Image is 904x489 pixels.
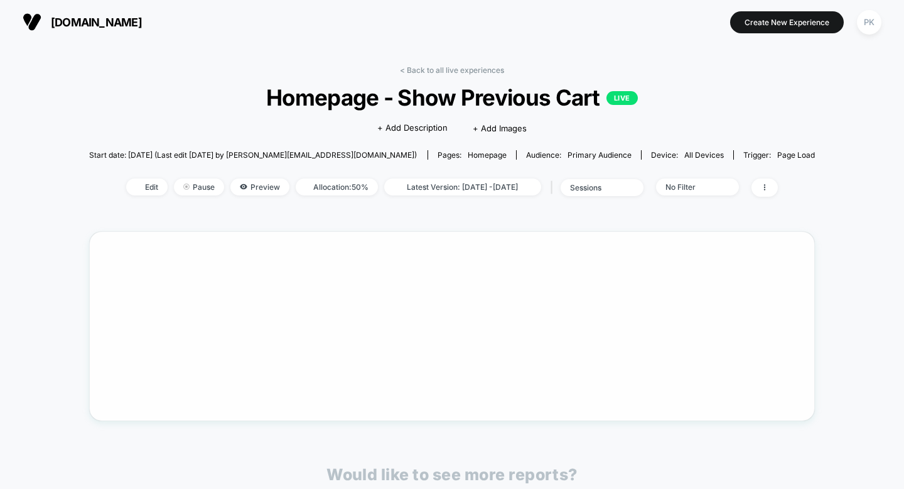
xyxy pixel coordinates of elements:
[384,179,541,195] span: Latest Version: [DATE] - [DATE]
[853,9,885,35] button: PK
[51,16,142,29] span: [DOMAIN_NAME]
[857,10,881,35] div: PK
[665,182,716,192] div: No Filter
[743,150,815,160] div: Trigger:
[377,122,448,135] span: + Add Description
[641,150,733,160] span: Device:
[19,12,146,32] button: [DOMAIN_NAME]
[183,184,190,190] img: end
[438,150,507,160] div: Pages:
[777,150,815,160] span: Page Load
[684,150,724,160] span: all devices
[126,179,168,195] span: Edit
[23,13,41,31] img: Visually logo
[568,150,632,160] span: Primary Audience
[326,465,578,484] p: Would like to see more reports?
[570,183,620,192] div: sessions
[230,179,289,195] span: Preview
[126,84,779,111] span: Homepage - Show Previous Cart
[547,179,561,197] span: |
[174,179,224,195] span: Pause
[400,65,504,75] a: < Back to all live experiences
[526,150,632,160] div: Audience:
[473,123,527,133] span: + Add Images
[89,150,417,160] span: Start date: [DATE] (Last edit [DATE] by [PERSON_NAME][EMAIL_ADDRESS][DOMAIN_NAME])
[730,11,844,33] button: Create New Experience
[296,179,378,195] span: Allocation: 50%
[468,150,507,160] span: homepage
[606,91,638,105] p: LIVE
